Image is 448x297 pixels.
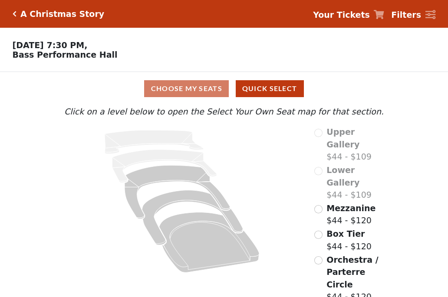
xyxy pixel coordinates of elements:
label: $44 - $120 [326,228,372,252]
strong: Your Tickets [313,10,370,20]
a: Filters [391,9,435,21]
p: Click on a level below to open the Select Your Own Seat map for that section. [62,105,386,118]
span: Mezzanine [326,203,376,213]
label: $44 - $120 [326,202,376,227]
span: Orchestra / Parterre Circle [326,255,378,289]
span: Upper Gallery [326,127,359,149]
label: $44 - $109 [326,126,386,163]
a: Your Tickets [313,9,384,21]
span: Lower Gallery [326,165,359,187]
button: Quick Select [236,80,304,97]
a: Click here to go back to filters [13,11,16,17]
path: Upper Gallery - Seats Available: 0 [105,130,204,154]
label: $44 - $109 [326,164,386,201]
h5: A Christmas Story [20,9,104,19]
span: Box Tier [326,229,365,238]
path: Lower Gallery - Seats Available: 0 [112,150,217,183]
strong: Filters [391,10,421,20]
path: Orchestra / Parterre Circle - Seats Available: 205 [159,212,260,273]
